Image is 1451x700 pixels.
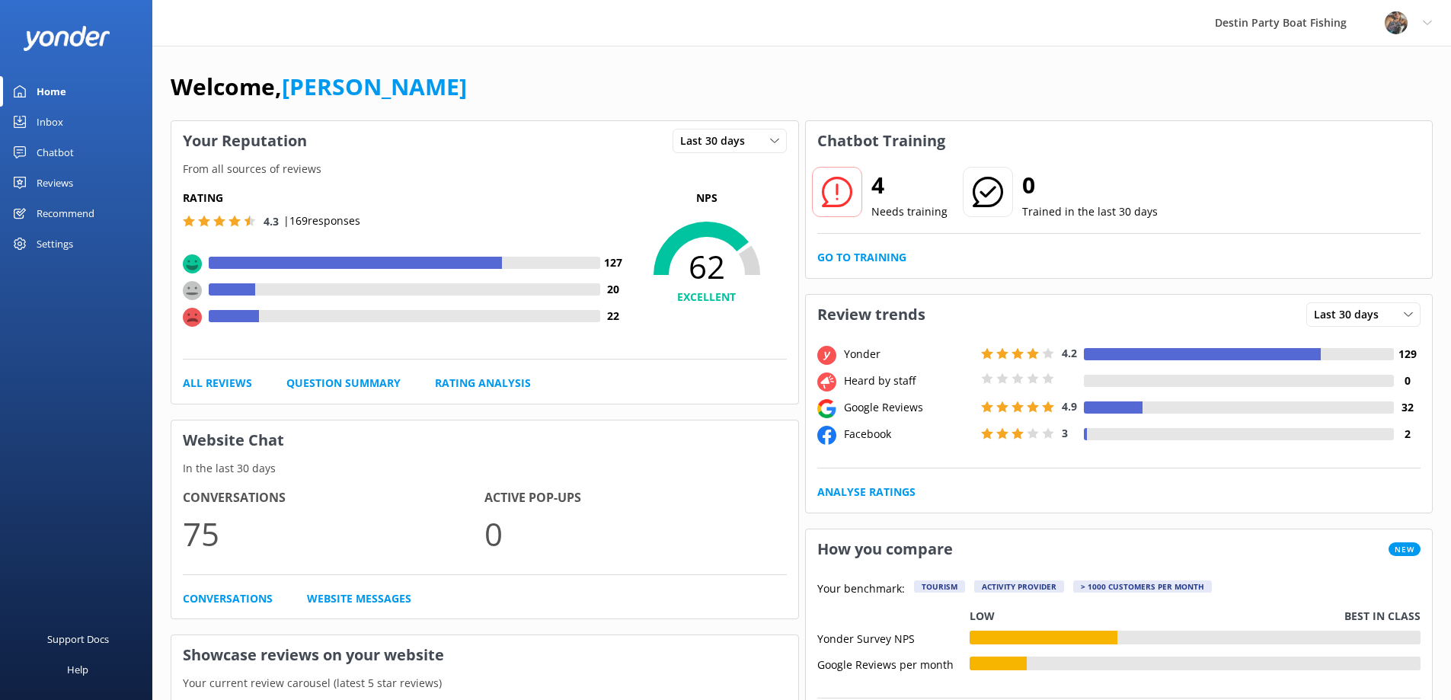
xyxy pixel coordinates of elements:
h4: 127 [600,254,627,271]
h4: 32 [1394,399,1421,416]
a: Website Messages [307,590,411,607]
p: | 169 responses [283,213,360,229]
div: Home [37,76,66,107]
img: 250-1666038197.jpg [1385,11,1408,34]
div: Google Reviews per month [817,657,970,670]
p: In the last 30 days [171,460,798,477]
h3: How you compare [806,529,964,569]
h2: 4 [871,167,948,203]
div: Help [67,654,88,685]
div: Support Docs [47,624,109,654]
p: Best in class [1344,608,1421,625]
p: NPS [627,190,787,206]
span: 4.2 [1062,346,1077,360]
div: Yonder [840,346,977,363]
span: Last 30 days [680,133,754,149]
h4: 129 [1394,346,1421,363]
div: Settings [37,229,73,259]
div: Reviews [37,168,73,198]
a: Analyse Ratings [817,484,916,500]
div: Heard by staff [840,372,977,389]
h4: 0 [1394,372,1421,389]
a: Rating Analysis [435,375,531,392]
a: All Reviews [183,375,252,392]
div: Recommend [37,198,94,229]
a: [PERSON_NAME] [282,71,467,102]
div: Chatbot [37,137,74,168]
span: 4.9 [1062,399,1077,414]
span: 62 [627,248,787,286]
div: Yonder Survey NPS [817,631,970,644]
a: Conversations [183,590,273,607]
img: yonder-white-logo.png [23,26,110,51]
p: Trained in the last 30 days [1022,203,1158,220]
h3: Chatbot Training [806,121,957,161]
p: Needs training [871,203,948,220]
h3: Your Reputation [171,121,318,161]
span: 3 [1062,426,1068,440]
a: Go to Training [817,249,906,266]
div: Inbox [37,107,63,137]
div: > 1000 customers per month [1073,580,1212,593]
h3: Website Chat [171,420,798,460]
h4: Active Pop-ups [484,488,786,508]
span: New [1389,542,1421,556]
div: Google Reviews [840,399,977,416]
span: 4.3 [264,214,279,229]
p: Low [970,608,995,625]
h2: 0 [1022,167,1158,203]
h4: 2 [1394,426,1421,443]
h3: Showcase reviews on your website [171,635,798,675]
p: 75 [183,508,484,559]
h4: 20 [600,281,627,298]
p: Your benchmark: [817,580,905,599]
h4: Conversations [183,488,484,508]
div: Activity Provider [974,580,1064,593]
p: Your current review carousel (latest 5 star reviews) [171,675,798,692]
div: Facebook [840,426,977,443]
div: Tourism [914,580,965,593]
h1: Welcome, [171,69,467,105]
a: Question Summary [286,375,401,392]
h3: Review trends [806,295,937,334]
span: Last 30 days [1314,306,1388,323]
p: 0 [484,508,786,559]
h4: EXCELLENT [627,289,787,305]
h4: 22 [600,308,627,324]
h5: Rating [183,190,627,206]
p: From all sources of reviews [171,161,798,177]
